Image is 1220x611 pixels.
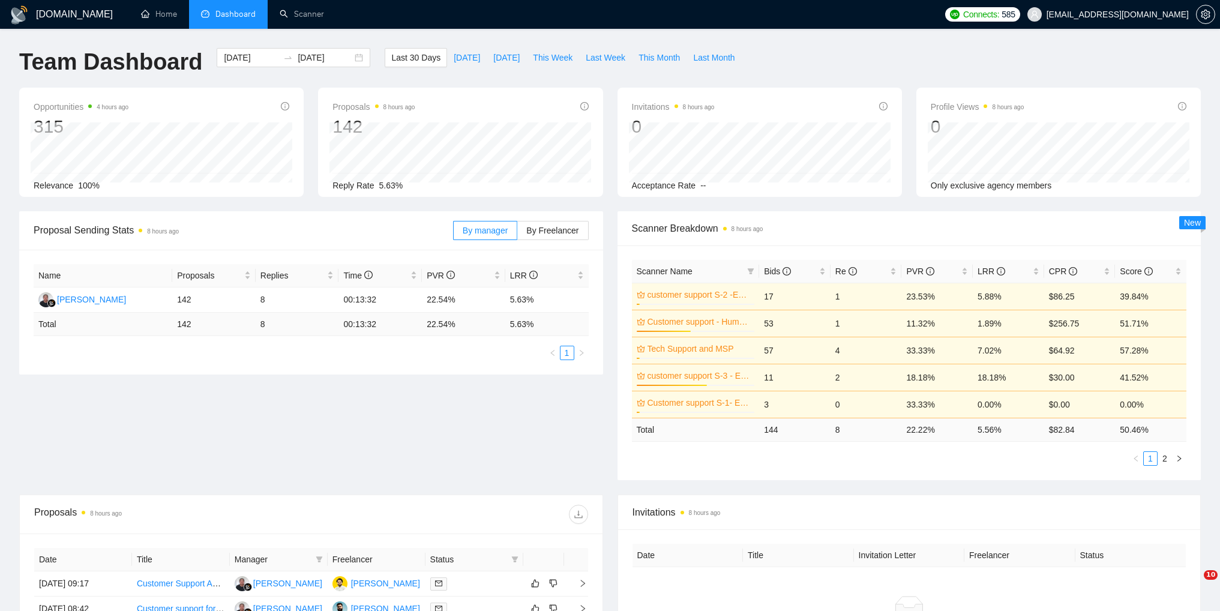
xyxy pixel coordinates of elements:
a: customer support S-2 -Email & Chat Support (Bulla) [648,288,753,301]
th: Freelancer [964,544,1075,567]
span: -- [700,181,706,190]
span: Opportunities [34,100,128,114]
span: PVR [427,271,455,280]
button: This Month [632,48,687,67]
a: 1 [1144,452,1157,465]
td: 8 [256,287,339,313]
li: 1 [560,346,574,360]
span: 5.63% [379,181,403,190]
td: 0 [831,391,902,418]
img: logo [10,5,29,25]
span: crown [637,372,645,380]
li: 1 [1143,451,1158,466]
span: Score [1120,266,1152,276]
li: Previous Page [1129,451,1143,466]
span: Time [343,271,372,280]
time: 4 hours ago [97,104,128,110]
span: right [578,349,585,357]
span: Proposals [332,100,415,114]
td: 7.02% [973,337,1044,364]
td: 51.71% [1115,310,1186,337]
span: 100% [78,181,100,190]
th: Proposals [172,264,256,287]
span: Last 30 Days [391,51,440,64]
td: 53 [759,310,831,337]
td: 00:13:32 [338,313,422,336]
span: user [1030,10,1039,19]
td: 57 [759,337,831,364]
td: 22.54 % [422,313,505,336]
span: info-circle [926,267,934,275]
span: Invitations [632,100,715,114]
time: 8 hours ago [147,228,179,235]
span: info-circle [879,102,888,110]
img: upwork-logo.png [950,10,960,19]
th: Status [1075,544,1186,567]
input: End date [298,51,352,64]
button: setting [1196,5,1215,24]
span: [DATE] [493,51,520,64]
span: Last Week [586,51,625,64]
span: crown [637,399,645,407]
button: [DATE] [487,48,526,67]
span: info-circle [580,102,589,110]
span: right [569,579,587,588]
span: Relevance [34,181,73,190]
td: 142 [172,287,256,313]
span: This Week [533,51,572,64]
img: RS [38,292,53,307]
span: Reply Rate [332,181,374,190]
div: [PERSON_NAME] [253,577,322,590]
span: 585 [1002,8,1015,21]
td: [DATE] 09:17 [34,571,132,597]
div: [PERSON_NAME] [57,293,126,306]
span: Scanner Breakdown [632,221,1187,236]
button: dislike [546,576,560,591]
td: 144 [759,418,831,441]
th: Invitation Letter [854,544,965,567]
a: RS[PERSON_NAME] [38,294,126,304]
span: Manager [235,553,311,566]
td: 3 [759,391,831,418]
img: gigradar-bm.png [244,583,252,591]
td: 0.00% [973,391,1044,418]
td: 39.84% [1115,283,1186,310]
button: This Week [526,48,579,67]
td: 5.63 % [505,313,589,336]
a: 1 [560,346,574,360]
td: $256.75 [1044,310,1116,337]
span: Scanner Name [637,266,693,276]
span: info-circle [446,271,455,279]
th: Freelancer [328,548,425,571]
a: Customer support S-1- Email & Chat Support [648,396,753,409]
td: 142 [172,313,256,336]
td: 5.63% [505,287,589,313]
span: left [549,349,556,357]
span: filter [511,556,518,563]
th: Date [633,544,744,567]
span: like [531,579,539,588]
td: 1 [831,310,902,337]
td: 1 [831,283,902,310]
td: 5.88% [973,283,1044,310]
span: left [1132,455,1140,462]
a: HM[PERSON_NAME] [332,578,420,588]
div: Proposals [34,505,311,524]
button: right [1172,451,1186,466]
span: right [1176,455,1183,462]
td: 8 [831,418,902,441]
span: info-circle [849,267,857,275]
td: 23.53% [901,283,973,310]
th: Title [132,548,230,571]
span: to [283,53,293,62]
th: Replies [256,264,339,287]
span: dashboard [201,10,209,18]
span: mail [435,580,442,587]
td: Customer Support Agent [132,571,230,597]
div: 0 [931,115,1024,138]
td: 22.54% [422,287,505,313]
li: Next Page [574,346,589,360]
a: homeHome [141,9,177,19]
div: [PERSON_NAME] [351,577,420,590]
a: RS[PERSON_NAME] [235,578,322,588]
